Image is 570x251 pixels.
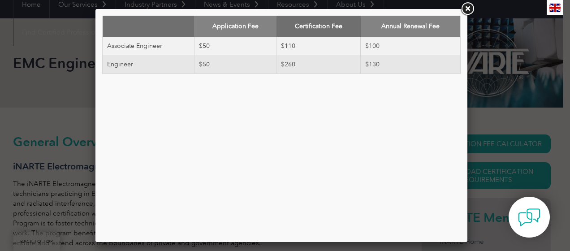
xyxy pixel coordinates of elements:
th: Annual Renewal Fee [361,16,461,37]
th: Application Fee [194,16,276,37]
td: $50 [194,55,276,74]
a: Close [459,1,475,17]
img: en [549,4,561,12]
td: $100 [361,37,461,55]
th: Certification Fee [276,16,361,37]
td: $110 [276,37,361,55]
td: $260 [276,55,361,74]
td: $130 [361,55,461,74]
img: contact-chat.png [518,206,540,229]
td: Associate Engineer [103,37,194,55]
td: $50 [194,37,276,55]
td: Engineer [103,55,194,74]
